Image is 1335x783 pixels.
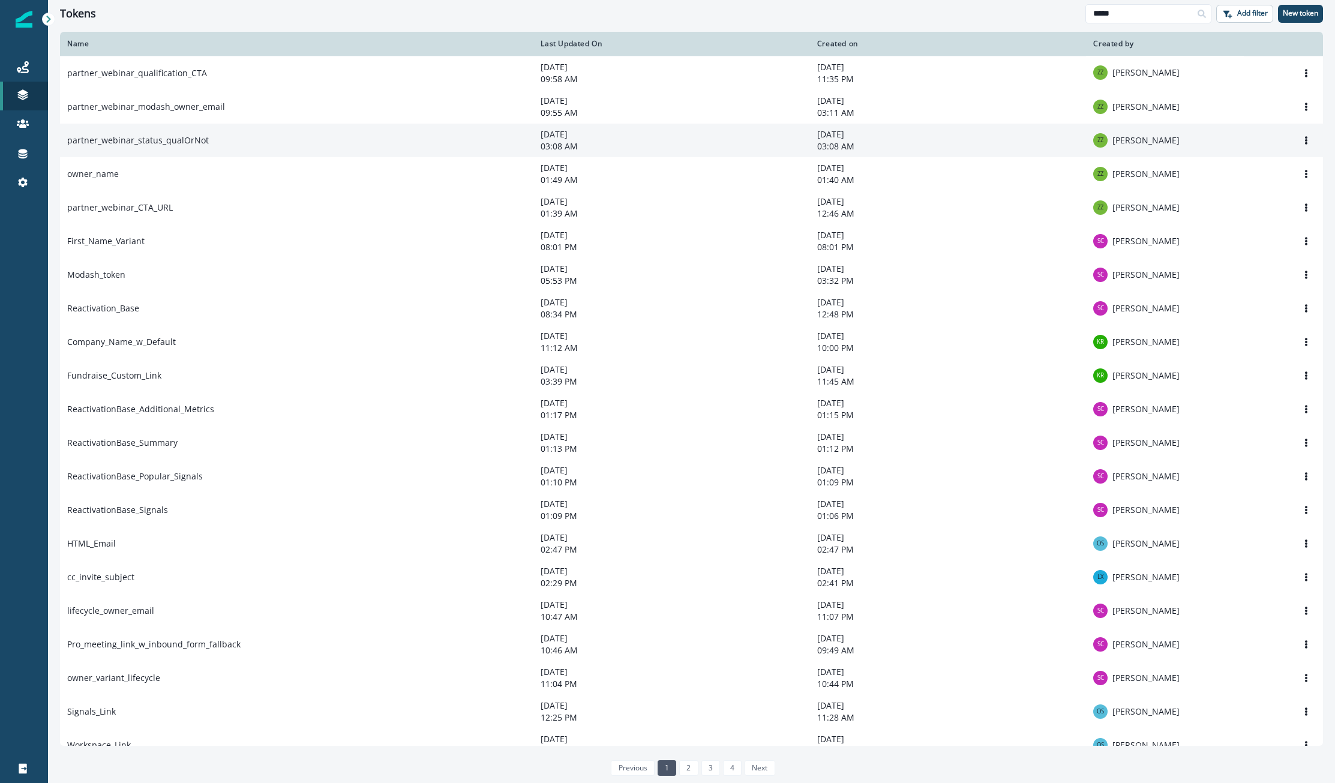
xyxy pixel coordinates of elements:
p: [DATE] [541,532,802,544]
p: New token [1283,9,1318,17]
div: Spencer Chemtob [1097,440,1104,446]
p: 02:47 PM [817,544,1079,556]
p: [DATE] [817,565,1079,577]
p: [PERSON_NAME] [1112,538,1180,550]
p: 08:34 PM [541,308,802,320]
p: 11:07 PM [817,611,1079,623]
p: [DATE] [817,599,1079,611]
a: Page 4 [723,760,742,776]
p: [DATE] [541,330,802,342]
td: Pro_meeting_link_w_inbound_form_fallback [60,628,533,661]
p: [DATE] [541,733,802,745]
div: Created by [1093,39,1237,49]
a: Company_Name_w_Default[DATE]11:12 AM[DATE]10:00 PMKarishma Rajaratnam[PERSON_NAME]Options [60,325,1323,359]
p: 01:17 PM [541,409,802,421]
td: Workspace_Link [60,728,533,762]
p: 01:10 PM [541,476,802,488]
p: [DATE] [541,296,802,308]
p: [DATE] [817,733,1079,745]
button: Options [1297,669,1316,687]
td: partner_webinar_CTA_URL [60,191,533,224]
p: 08:01 PM [817,241,1079,253]
p: [DATE] [541,263,802,275]
a: cc_invite_subject[DATE]02:29 PM[DATE]02:41 PMLelu Xu[PERSON_NAME]Options [60,560,1323,594]
button: Options [1297,266,1316,284]
a: Next page [745,760,775,776]
p: [PERSON_NAME] [1112,504,1180,516]
p: [DATE] [541,95,802,107]
p: [DATE] [541,229,802,241]
p: [DATE] [541,61,802,73]
p: Add filter [1237,9,1268,17]
button: Options [1297,367,1316,385]
p: [DATE] [817,364,1079,376]
p: [PERSON_NAME] [1112,370,1180,382]
p: 11:45 AM [817,376,1079,388]
p: [DATE] [541,128,802,140]
p: [PERSON_NAME] [1112,269,1180,281]
div: Name [67,39,526,49]
div: Osman Sheikhnureldin [1097,541,1104,547]
button: Options [1297,199,1316,217]
p: [DATE] [817,397,1079,409]
p: [DATE] [541,666,802,678]
p: [DATE] [817,498,1079,510]
div: Zona Zhang [1097,104,1103,110]
p: 12:25 PM [541,712,802,724]
td: partner_webinar_status_qualOrNot [60,124,533,157]
div: Spencer Chemtob [1097,406,1104,412]
td: Signals_Link [60,695,533,728]
div: Karishma Rajaratnam [1097,373,1104,379]
button: Options [1297,165,1316,183]
p: [DATE] [817,532,1079,544]
td: Company_Name_w_Default [60,325,533,359]
p: 01:40 AM [817,174,1079,186]
a: Reactivation_Base[DATE]08:34 PM[DATE]12:48 PMSpencer Chemtob[PERSON_NAME]Options [60,292,1323,325]
p: 01:13 PM [541,443,802,455]
p: [DATE] [817,330,1079,342]
p: 02:29 PM [541,577,802,589]
a: ReactivationBase_Signals[DATE]01:09 PM[DATE]01:06 PMSpencer Chemtob[PERSON_NAME]Options [60,493,1323,527]
p: [PERSON_NAME] [1112,101,1180,113]
div: Zona Zhang [1097,205,1103,211]
p: 03:39 PM [541,376,802,388]
p: [PERSON_NAME] [1112,202,1180,214]
a: Page 3 [701,760,720,776]
p: 12:46 AM [817,208,1079,220]
p: [DATE] [541,700,802,712]
button: Options [1297,703,1316,721]
p: [DATE] [541,565,802,577]
ul: Pagination [608,760,775,776]
a: partner_webinar_status_qualOrNot[DATE]03:08 AM[DATE]03:08 AMZona Zhang[PERSON_NAME]Options [60,124,1323,157]
p: [PERSON_NAME] [1112,739,1180,751]
p: [DATE] [541,364,802,376]
p: 01:39 AM [541,208,802,220]
div: Created on [817,39,1079,49]
button: Options [1297,64,1316,82]
p: [PERSON_NAME] [1112,437,1180,449]
p: 10:46 AM [541,644,802,656]
td: ReactivationBase_Additional_Metrics [60,392,533,426]
p: [PERSON_NAME] [1112,134,1180,146]
button: Options [1297,299,1316,317]
p: 02:47 PM [541,544,802,556]
p: [DATE] [817,196,1079,208]
p: [DATE] [817,128,1079,140]
div: Spencer Chemtob [1097,272,1104,278]
p: 01:49 AM [541,174,802,186]
button: Options [1297,434,1316,452]
a: Workspace_Link[DATE]11:27 AM[DATE]11:24 AMOsman Sheikhnureldin[PERSON_NAME]Options [60,728,1323,762]
div: Zona Zhang [1097,70,1103,76]
p: [DATE] [541,498,802,510]
div: Spencer Chemtob [1097,473,1104,479]
button: Options [1297,736,1316,754]
a: partner_webinar_CTA_URL[DATE]01:39 AM[DATE]12:46 AMZona Zhang[PERSON_NAME]Options [60,191,1323,224]
div: Spencer Chemtob [1097,608,1104,614]
a: partner_webinar_modash_owner_email[DATE]09:55 AM[DATE]03:11 AMZona Zhang[PERSON_NAME]Options [60,90,1323,124]
td: owner_variant_lifecycle [60,661,533,695]
div: Osman Sheikhnureldin [1097,742,1104,748]
p: [DATE] [817,61,1079,73]
p: [DATE] [541,464,802,476]
td: partner_webinar_qualification_CTA [60,56,533,90]
td: Modash_token [60,258,533,292]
